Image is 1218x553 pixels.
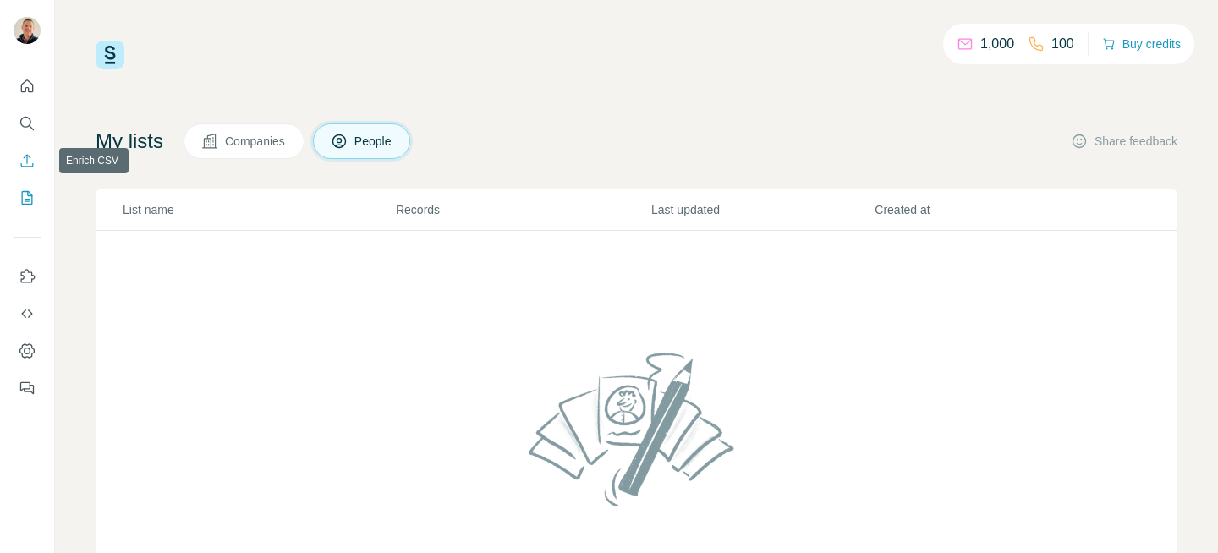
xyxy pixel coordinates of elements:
img: No lists found [522,338,752,519]
button: Enrich CSV [14,145,41,176]
p: List name [123,201,394,218]
p: Last updated [651,201,873,218]
img: Surfe Logo [96,41,124,69]
img: Avatar [14,17,41,44]
span: People [354,133,393,150]
button: Search [14,108,41,139]
button: Dashboard [14,336,41,366]
button: Quick start [14,71,41,101]
p: 1,000 [980,34,1014,54]
button: Feedback [14,373,41,403]
p: Records [396,201,650,218]
button: Buy credits [1102,32,1181,56]
h4: My lists [96,128,163,155]
p: Created at [875,201,1096,218]
span: Companies [225,133,287,150]
button: My lists [14,183,41,213]
button: Use Surfe API [14,298,41,329]
p: 100 [1051,34,1074,54]
button: Share feedback [1071,133,1177,150]
button: Use Surfe on LinkedIn [14,261,41,292]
